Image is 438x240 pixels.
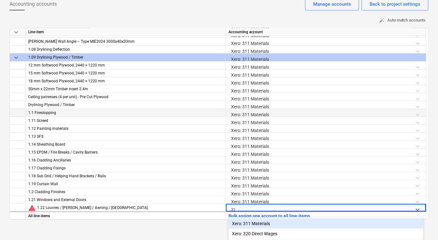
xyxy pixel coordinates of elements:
[28,148,223,156] div: 1.15 EPDM / Fire Breaks / Cavity Barriers
[37,204,223,212] div: 1.22 Louvres / Brise Soliel / Awning / Canopies
[379,17,426,24] span: Auto match accounts
[28,69,223,77] div: 15 mm Softwood Plywood, 2440 × 1220 mm
[28,204,36,212] span: No accounting account chosen for line-item. Line-item is not allowed to be connected to cost docu...
[377,16,428,25] button: Auto match accounts
[28,156,223,164] div: 1.16 Cladding Ancillaries
[226,28,426,36] div: Accounting account
[28,54,223,61] div: 1.09 Drylining Plywood / Timber
[28,38,223,46] div: Knauf Wall Angle – Type MIE2024 3000x40x20mm
[28,172,223,180] div: 1.18 Sub Grid / Helping Hand Brackets / Rails
[28,196,223,204] div: 1.21 Windows and External Doors
[26,28,226,36] div: Line-item
[379,17,385,23] span: auto_fix_high
[28,61,223,69] div: 12 mm Softwood Plywood, 2440 × 1220 mm
[28,133,223,141] div: 1.13 SFS
[28,164,223,172] div: 1.17 Cladding Fixings
[28,77,223,85] div: 18 mm Softwood Plywood, 2440 × 1220 mm
[12,54,20,61] span: keyboard_arrow_down
[28,101,223,109] div: Drylining Plywood / Timber
[12,28,20,36] span: keyboard_arrow_down
[10,0,57,8] span: Accounting accounts
[229,229,423,239] div: Xero: 320 Direct Wages
[28,180,223,188] div: 1.19 Curtain Wall
[229,218,423,229] div: Xero: 311 Materials
[406,210,438,240] iframe: Chat Widget
[28,85,223,93] div: 50mm x 22mm Timber insert 2.4m
[28,188,223,196] div: 1.2 Cladding Finishes
[26,212,226,219] div: All line-items
[28,109,223,117] div: 1.1 Firestopping
[28,117,223,125] div: 1.11 Screed
[28,125,223,133] div: 1.12 Painting materials
[28,93,223,101] div: Ceiling patresses (4 per unit) - Pre Cut Plywood
[28,141,223,148] div: 1.14 Sheathing Board
[229,212,310,220] button: Bulk assign one account to all line-items
[28,46,223,54] div: 1.08 Drylining Deflection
